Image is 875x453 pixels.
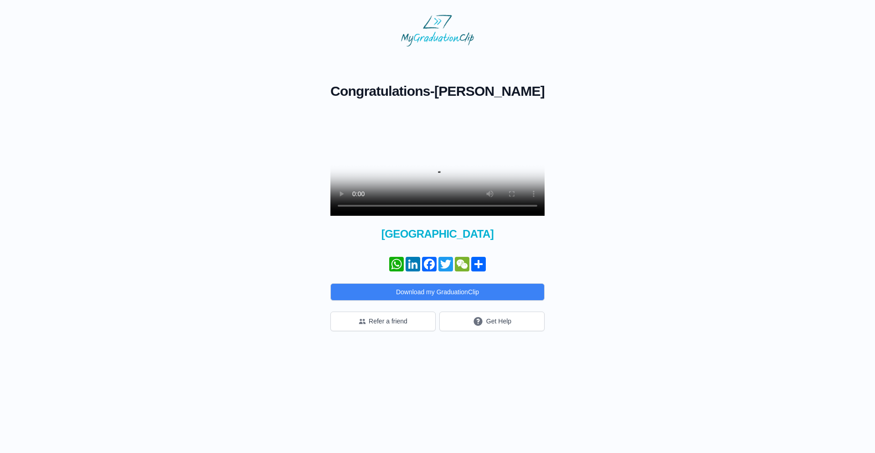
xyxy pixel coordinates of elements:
[330,83,545,99] h1: -
[454,257,470,271] a: WeChat
[439,312,545,331] button: Get Help
[421,257,437,271] a: Facebook
[470,257,487,271] a: Share
[388,257,405,271] a: WhatsApp
[434,83,545,99] span: [PERSON_NAME]
[401,15,474,47] img: MyGraduationClip
[330,227,545,241] span: [GEOGRAPHIC_DATA]
[405,257,421,271] a: LinkedIn
[330,83,430,99] span: Congratulations
[330,312,436,331] button: Refer a friend
[330,283,545,301] button: Download my GraduationClip
[437,257,454,271] a: Twitter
